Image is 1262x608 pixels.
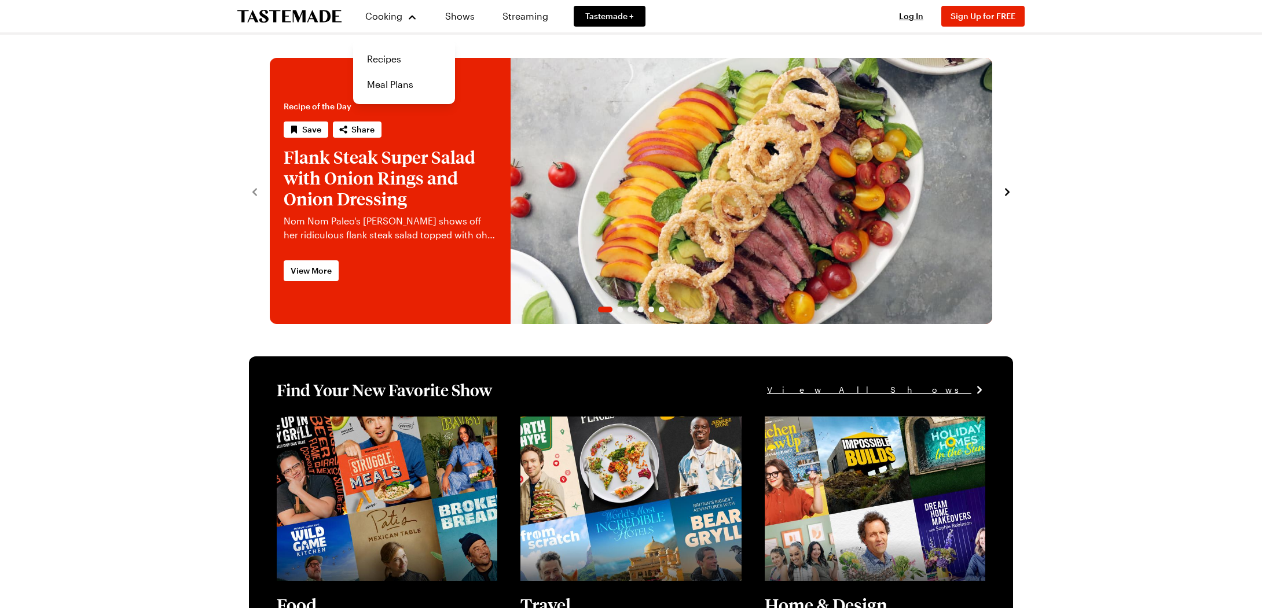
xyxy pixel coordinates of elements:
[628,307,633,312] span: Go to slide 3
[767,384,985,396] a: View All Shows
[284,121,328,138] button: Save recipe
[270,58,992,324] div: 1 / 6
[941,6,1025,27] button: Sign Up for FREE
[333,121,381,138] button: Share
[365,2,417,30] button: Cooking
[598,307,612,312] span: Go to slide 1
[237,10,342,23] a: To Tastemade Home Page
[360,46,448,72] a: Recipes
[659,307,665,312] span: Go to slide 6
[249,184,261,198] button: navigate to previous item
[520,418,678,429] a: View full content for [object Object]
[585,10,634,22] span: Tastemade +
[277,379,492,400] h1: Find Your New Favorite Show
[291,265,332,277] span: View More
[648,307,654,312] span: Go to slide 5
[899,11,923,21] span: Log In
[1001,184,1013,198] button: navigate to next item
[351,124,375,135] span: Share
[638,307,644,312] span: Go to slide 4
[951,11,1015,21] span: Sign Up for FREE
[284,260,339,281] a: View More
[360,72,448,97] a: Meal Plans
[767,384,971,396] span: View All Shows
[617,307,623,312] span: Go to slide 2
[888,10,934,22] button: Log In
[302,124,321,135] span: Save
[277,418,435,429] a: View full content for [object Object]
[365,10,402,21] span: Cooking
[353,39,455,104] div: Cooking
[765,418,923,429] a: View full content for [object Object]
[574,6,645,27] a: Tastemade +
